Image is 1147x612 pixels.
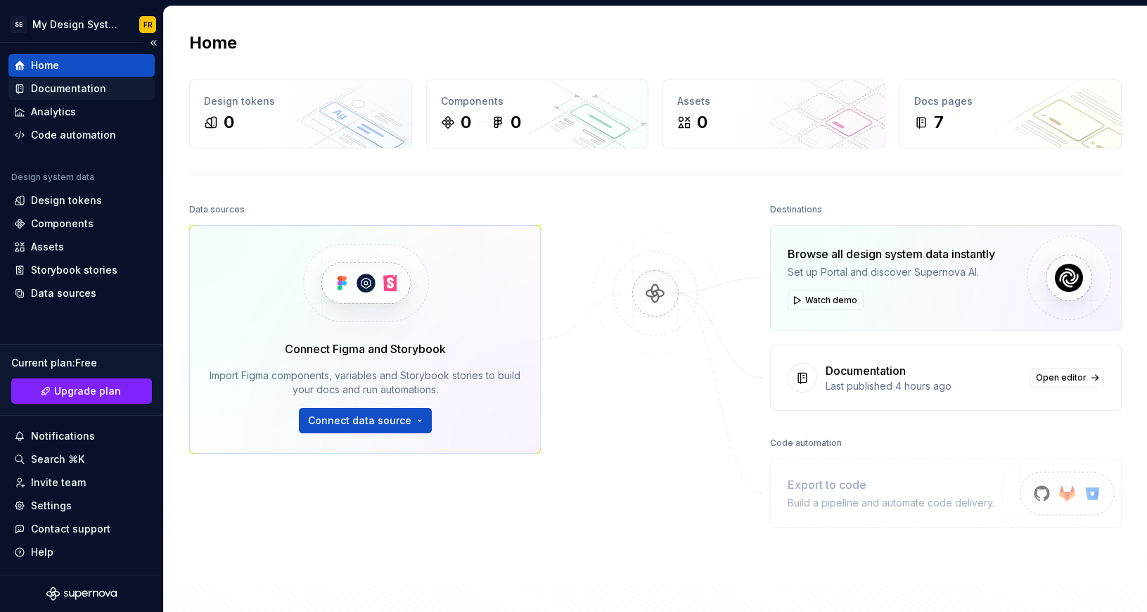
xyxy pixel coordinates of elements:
[788,291,864,310] button: Watch demo
[31,58,59,72] div: Home
[511,111,521,134] div: 0
[308,414,411,428] span: Connect data source
[31,499,72,513] div: Settings
[189,200,245,219] div: Data sources
[31,545,53,559] div: Help
[788,246,995,262] div: Browse all design system data instantly
[31,217,94,231] div: Components
[299,408,432,433] button: Connect data source
[31,263,117,277] div: Storybook stories
[677,94,871,108] div: Assets
[8,236,155,258] a: Assets
[8,425,155,447] button: Notifications
[31,193,102,208] div: Design tokens
[8,212,155,235] a: Components
[770,200,822,219] div: Destinations
[224,111,234,134] div: 0
[31,105,76,119] div: Analytics
[8,518,155,540] button: Contact support
[788,496,994,510] div: Build a pipeline and automate code delivery.
[31,522,110,536] div: Contact support
[210,369,520,397] div: Import Figma components, variables and Storybook stories to build your docs and run automations.
[31,128,116,142] div: Code automation
[8,448,155,471] button: Search ⌘K
[143,19,153,30] div: FR
[441,94,634,108] div: Components
[8,282,155,305] a: Data sources
[8,471,155,494] a: Invite team
[32,18,122,32] div: My Design System
[770,433,842,453] div: Code automation
[788,476,994,493] div: Export to code
[697,111,707,134] div: 0
[805,295,857,306] span: Watch demo
[31,452,84,466] div: Search ⌘K
[8,77,155,100] a: Documentation
[426,79,649,148] a: Components00
[8,189,155,212] a: Design tokens
[662,79,885,148] a: Assets0
[3,9,160,39] button: SEMy Design SystemFR
[826,362,906,379] div: Documentation
[8,101,155,123] a: Analytics
[10,16,27,33] div: SE
[11,378,152,404] button: Upgrade plan
[204,94,397,108] div: Design tokens
[8,495,155,517] a: Settings
[31,286,96,300] div: Data sources
[31,240,64,254] div: Assets
[8,124,155,146] a: Code automation
[899,79,1122,148] a: Docs pages7
[934,111,944,134] div: 7
[143,33,163,53] button: Collapse sidebar
[189,32,237,54] h2: Home
[189,79,412,148] a: Design tokens0
[31,476,86,490] div: Invite team
[8,54,155,77] a: Home
[11,356,152,370] div: Current plan : Free
[461,111,471,134] div: 0
[31,429,95,443] div: Notifications
[788,265,995,279] div: Set up Portal and discover Supernova AI.
[914,94,1108,108] div: Docs pages
[31,82,106,96] div: Documentation
[8,541,155,563] button: Help
[1030,368,1104,388] a: Open editor
[46,587,117,601] svg: Supernova Logo
[1036,372,1087,383] span: Open editor
[11,172,94,183] div: Design system data
[285,340,446,357] div: Connect Figma and Storybook
[8,259,155,281] a: Storybook stories
[826,379,1021,393] div: Last published 4 hours ago
[54,384,121,398] span: Upgrade plan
